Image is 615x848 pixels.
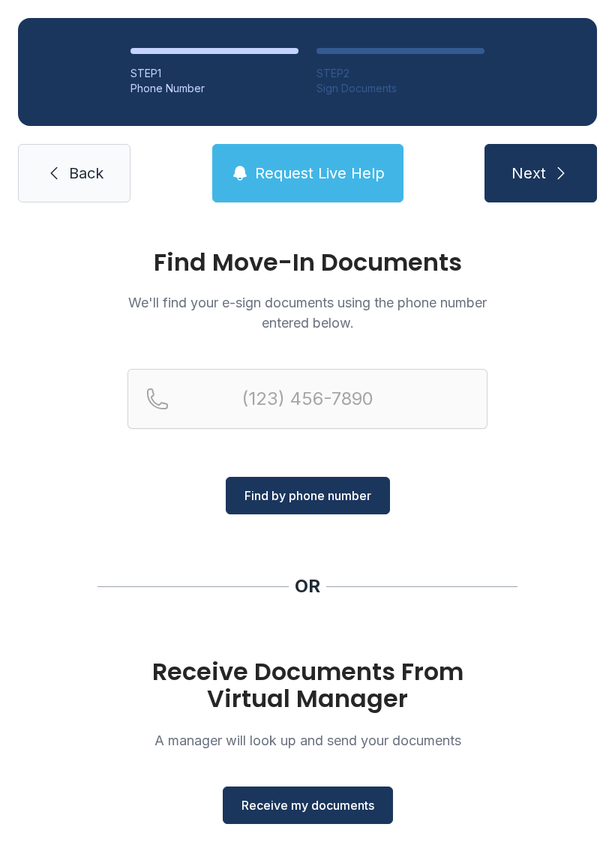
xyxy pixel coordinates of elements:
h1: Receive Documents From Virtual Manager [127,658,487,712]
span: Find by phone number [244,487,371,505]
div: STEP 2 [316,66,484,81]
span: Request Live Help [255,163,385,184]
input: Reservation phone number [127,369,487,429]
p: We'll find your e-sign documents using the phone number entered below. [127,292,487,333]
span: Back [69,163,103,184]
span: Receive my documents [241,796,374,814]
div: Phone Number [130,81,298,96]
span: Next [511,163,546,184]
p: A manager will look up and send your documents [127,730,487,751]
div: STEP 1 [130,66,298,81]
h1: Find Move-In Documents [127,250,487,274]
div: OR [295,574,320,598]
div: Sign Documents [316,81,484,96]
